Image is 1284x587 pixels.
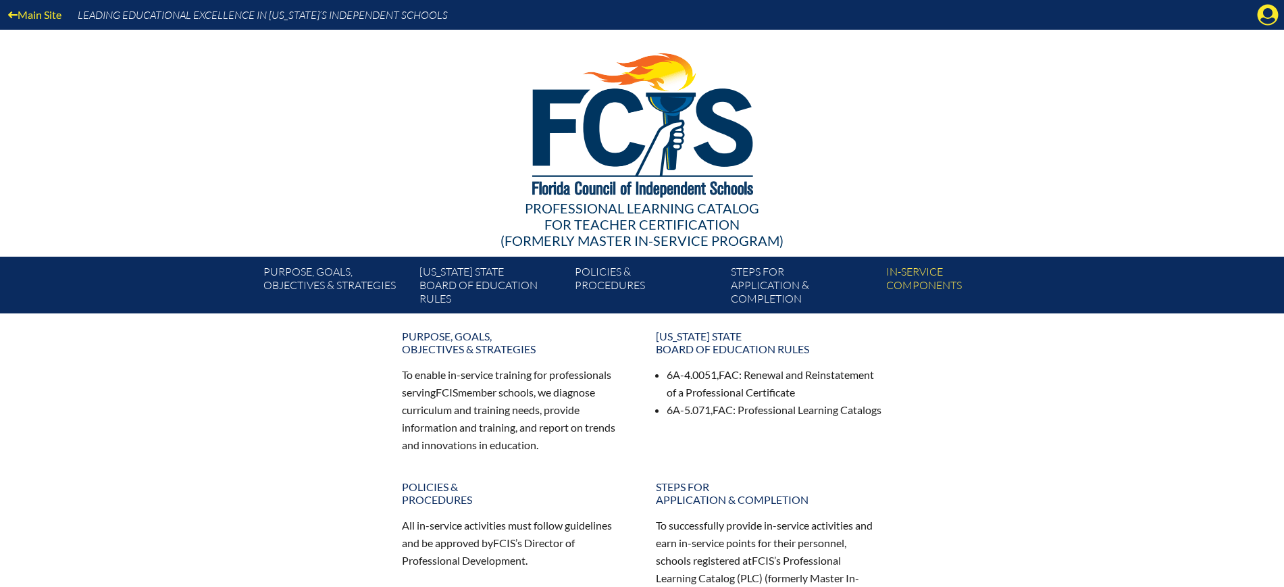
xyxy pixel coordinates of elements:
a: Purpose, goals,objectives & strategies [258,262,413,313]
a: Steps forapplication & completion [725,262,881,313]
a: Steps forapplication & completion [648,475,891,511]
li: 6A-4.0051, : Renewal and Reinstatement of a Professional Certificate [667,366,883,401]
span: FCIS [436,386,458,399]
a: Main Site [3,5,67,24]
span: FCIS [493,536,515,549]
a: In-servicecomponents [881,262,1036,313]
a: [US_STATE] StateBoard of Education rules [648,324,891,361]
span: FCIS [752,554,774,567]
svg: Manage Account [1257,4,1279,26]
li: 6A-5.071, : Professional Learning Catalogs [667,401,883,419]
p: To enable in-service training for professionals serving member schools, we diagnose curriculum an... [402,366,629,453]
p: All in-service activities must follow guidelines and be approved by ’s Director of Professional D... [402,517,629,569]
img: FCISlogo221.eps [503,30,781,214]
a: [US_STATE] StateBoard of Education rules [414,262,569,313]
a: Policies &Procedures [394,475,637,511]
span: FAC [713,403,733,416]
span: for Teacher Certification [544,216,740,232]
a: Purpose, goals,objectives & strategies [394,324,637,361]
span: PLC [740,571,759,584]
span: FAC [719,368,739,381]
div: Professional Learning Catalog (formerly Master In-service Program) [253,200,1031,249]
a: Policies &Procedures [569,262,725,313]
